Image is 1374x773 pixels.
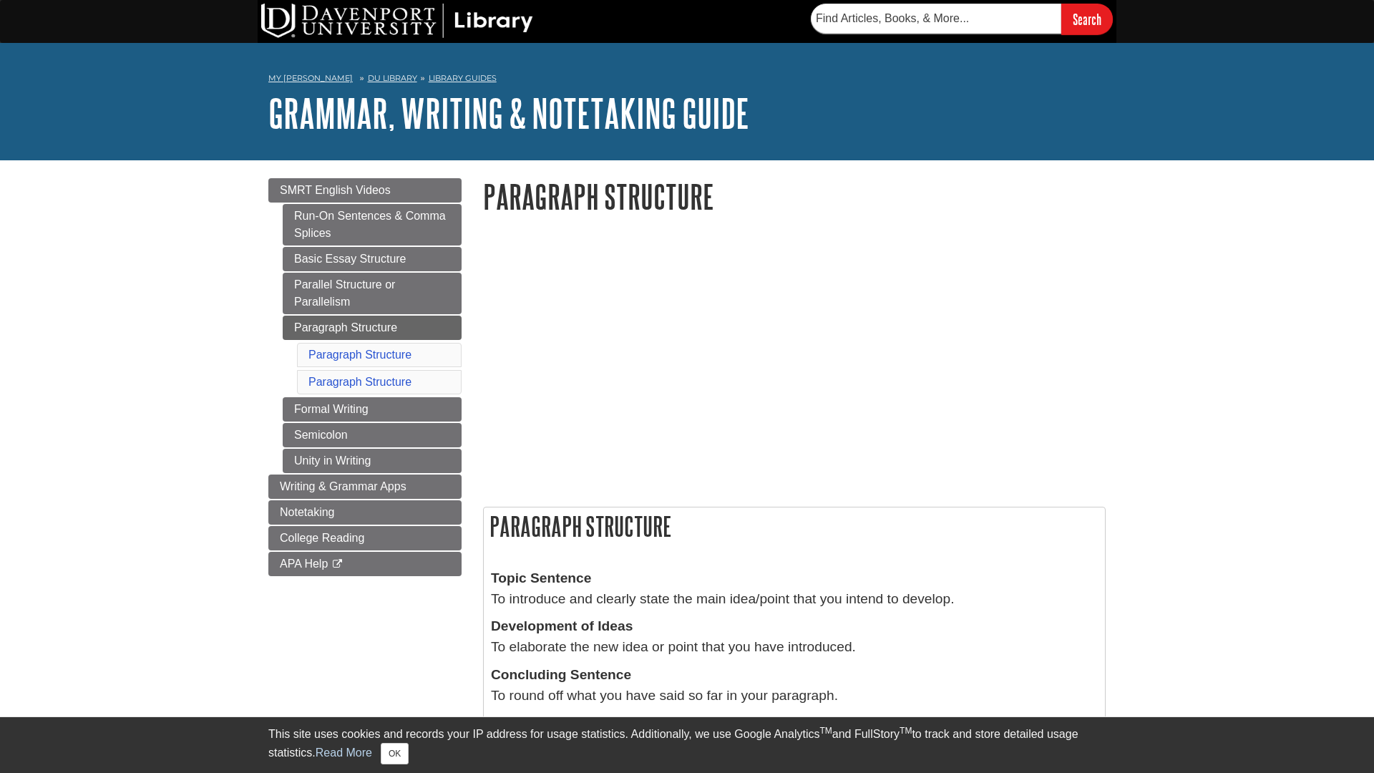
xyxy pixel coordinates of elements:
button: Close [381,743,409,764]
h2: Paragraph Structure [484,507,1105,545]
a: Basic Essay Structure [283,247,462,271]
h1: Paragraph Structure [483,178,1106,215]
a: Paragraph Structure [283,316,462,340]
i: This link opens in a new window [331,560,343,569]
span: APA Help [280,558,328,570]
a: Read More [316,747,372,759]
a: Semicolon [283,423,462,447]
a: Writing & Grammar Apps [268,475,462,499]
sup: TM [900,726,912,736]
p: To round off what you have said so far in your paragraph. [491,665,1098,706]
sup: TM [819,726,832,736]
a: Paragraph Structure [308,376,411,388]
strong: Topic Sentence [491,570,591,585]
span: Notetaking [280,506,335,518]
img: DU Library [261,4,533,38]
a: typical structure of a paragraph, [581,715,726,726]
p: To elaborate the new idea or point that you have introduced. [491,616,1098,658]
p: To introduce and clearly state the main idea/point that you intend to develop. [491,568,1098,610]
a: Parallel Structure or Parallelism [283,273,462,314]
a: Paragraph Structure [308,349,411,361]
a: APA Help [268,552,462,576]
nav: breadcrumb [268,69,1106,92]
strong: Concluding Sentence [491,667,631,682]
div: Guide Page Menu [268,178,462,576]
a: DU Library [368,73,417,83]
span: SMRT English Videos [280,184,391,196]
input: Find Articles, Books, & More... [811,4,1061,34]
p: This content is from [GEOGRAPHIC_DATA]. [491,714,1098,729]
span: Writing & Grammar Apps [280,480,406,492]
a: College Reading [268,526,462,550]
strong: Development of Ideas [491,618,633,633]
a: Library Guides [429,73,497,83]
span: College Reading [280,532,364,544]
a: My [PERSON_NAME] [268,72,353,84]
a: Run-On Sentences & Comma Splices [283,204,462,245]
a: SMRT English Videos [268,178,462,203]
a: Formal Writing [283,397,462,422]
a: Grammar, Writing & Notetaking Guide [268,91,749,135]
input: Search [1061,4,1113,34]
form: Searches DU Library's articles, books, and more [811,4,1113,34]
a: Notetaking [268,500,462,525]
div: This site uses cookies and records your IP address for usage statistics. Additionally, we use Goo... [268,726,1106,764]
a: Unity in Writing [283,449,462,473]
